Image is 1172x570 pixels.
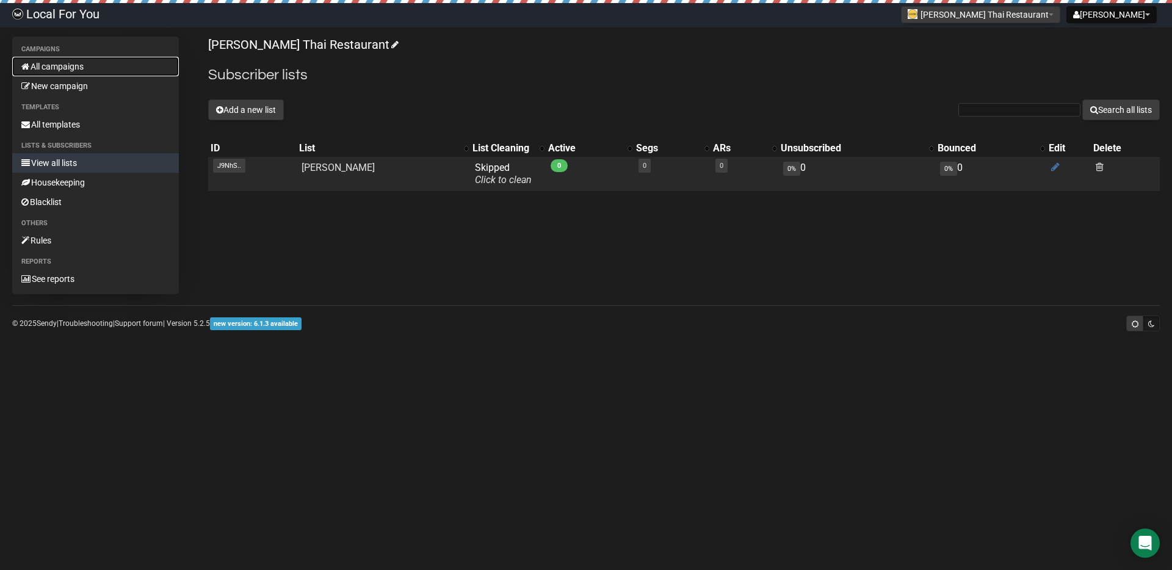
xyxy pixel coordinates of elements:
[935,157,1046,191] td: 0
[208,99,284,120] button: Add a new list
[551,159,568,172] span: 0
[938,142,1034,154] div: Bounced
[12,216,179,231] li: Others
[636,142,698,154] div: Segs
[1093,142,1157,154] div: Delete
[935,140,1046,157] th: Bounced: No sort applied, activate to apply an ascending sort
[12,9,23,20] img: d61d2441668da63f2d83084b75c85b29
[548,142,621,154] div: Active
[781,142,923,154] div: Unsubscribed
[778,157,935,191] td: 0
[940,162,957,176] span: 0%
[12,76,179,96] a: New campaign
[208,37,397,52] a: [PERSON_NAME] Thai Restaurant
[12,139,179,153] li: Lists & subscribers
[299,142,458,154] div: List
[12,317,302,330] p: © 2025 | | | Version 5.2.5
[297,140,470,157] th: List: No sort applied, activate to apply an ascending sort
[475,162,532,186] span: Skipped
[12,115,179,134] a: All templates
[210,317,302,330] span: new version: 6.1.3 available
[12,173,179,192] a: Housekeeping
[720,162,723,170] a: 0
[1066,6,1157,23] button: [PERSON_NAME]
[1091,140,1160,157] th: Delete: No sort applied, sorting is disabled
[12,100,179,115] li: Templates
[908,9,917,19] img: 967.jpg
[59,319,113,328] a: Troubleshooting
[208,140,296,157] th: ID: No sort applied, sorting is disabled
[208,64,1160,86] h2: Subscriber lists
[1130,529,1160,558] div: Open Intercom Messenger
[211,142,294,154] div: ID
[472,142,534,154] div: List Cleaning
[1046,140,1091,157] th: Edit: No sort applied, sorting is disabled
[210,319,302,328] a: new version: 6.1.3 available
[713,142,766,154] div: ARs
[643,162,646,170] a: 0
[302,162,375,173] a: [PERSON_NAME]
[12,57,179,76] a: All campaigns
[470,140,546,157] th: List Cleaning: No sort applied, activate to apply an ascending sort
[711,140,778,157] th: ARs: No sort applied, activate to apply an ascending sort
[12,153,179,173] a: View all lists
[12,269,179,289] a: See reports
[12,192,179,212] a: Blacklist
[634,140,710,157] th: Segs: No sort applied, activate to apply an ascending sort
[1049,142,1088,154] div: Edit
[12,231,179,250] a: Rules
[12,42,179,57] li: Campaigns
[546,140,634,157] th: Active: No sort applied, activate to apply an ascending sort
[213,159,245,173] span: J9NhS..
[778,140,935,157] th: Unsubscribed: No sort applied, activate to apply an ascending sort
[37,319,57,328] a: Sendy
[115,319,163,328] a: Support forum
[1082,99,1160,120] button: Search all lists
[475,174,532,186] a: Click to clean
[783,162,800,176] span: 0%
[901,6,1060,23] button: [PERSON_NAME] Thai Restaurant
[12,254,179,269] li: Reports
